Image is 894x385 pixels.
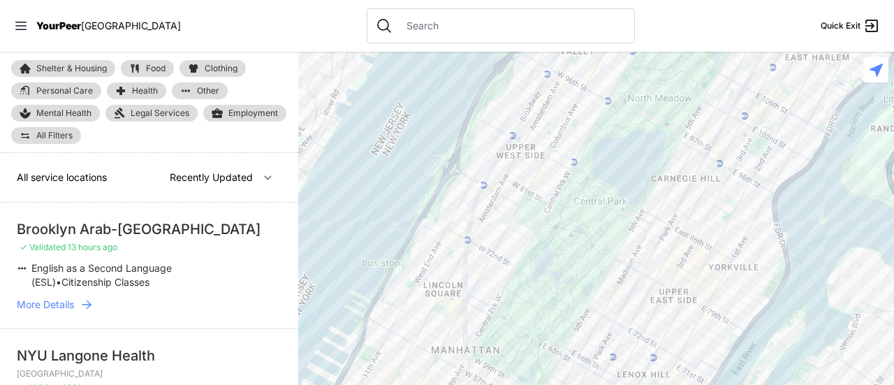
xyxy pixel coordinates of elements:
[131,108,189,119] span: Legal Services
[17,346,281,365] div: NYU Langone Health
[11,82,101,99] a: Personal Care
[17,219,281,239] div: Brooklyn Arab-[GEOGRAPHIC_DATA]
[68,242,117,252] span: 13 hours ago
[105,105,198,122] a: Legal Services
[61,276,149,288] span: Citizenship Classes
[56,276,61,288] span: •
[821,17,880,34] a: Quick Exit
[11,105,100,122] a: Mental Health
[146,64,166,73] span: Food
[203,105,286,122] a: Employment
[17,171,107,183] span: All service locations
[821,20,860,31] span: Quick Exit
[11,127,81,144] a: All Filters
[81,20,181,31] span: [GEOGRAPHIC_DATA]
[36,131,73,140] span: All Filters
[36,22,181,30] a: YourPeer[GEOGRAPHIC_DATA]
[197,87,219,95] span: Other
[36,20,81,31] span: YourPeer
[36,87,93,95] span: Personal Care
[36,108,91,119] span: Mental Health
[179,60,246,77] a: Clothing
[17,368,281,379] p: [GEOGRAPHIC_DATA]
[172,82,228,99] a: Other
[17,298,281,312] a: More Details
[132,87,158,95] span: Health
[121,60,174,77] a: Food
[20,242,66,252] span: ✓ Validated
[17,298,74,312] span: More Details
[228,108,278,119] span: Employment
[36,64,107,73] span: Shelter & Housing
[205,64,237,73] span: Clothing
[11,60,115,77] a: Shelter & Housing
[398,19,626,33] input: Search
[31,262,172,288] span: English as a Second Language (ESL)
[107,82,166,99] a: Health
